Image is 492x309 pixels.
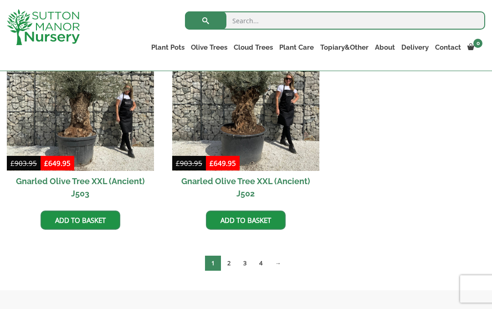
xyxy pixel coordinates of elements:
[317,41,372,54] a: Topiary&Other
[210,159,236,168] bdi: 649.95
[7,24,154,171] img: Gnarled Olive Tree XXL (Ancient) J503
[221,256,237,271] a: Page 2
[188,41,231,54] a: Olive Trees
[7,24,154,204] a: Sale! Gnarled Olive Tree XXL (Ancient) J503
[473,39,482,48] span: 0
[185,11,485,30] input: Search...
[41,211,120,230] a: Add to basket: “Gnarled Olive Tree XXL (Ancient) J503”
[210,159,214,168] span: £
[432,41,464,54] a: Contact
[7,9,80,45] img: logo
[398,41,432,54] a: Delivery
[172,24,319,171] img: Gnarled Olive Tree XXL (Ancient) J502
[253,256,269,271] a: Page 4
[44,159,71,168] bdi: 649.95
[464,41,485,54] a: 0
[176,159,180,168] span: £
[206,211,286,230] a: Add to basket: “Gnarled Olive Tree XXL (Ancient) J502”
[10,159,15,168] span: £
[7,255,485,274] nav: Product Pagination
[231,41,276,54] a: Cloud Trees
[44,159,48,168] span: £
[10,159,37,168] bdi: 903.95
[172,171,319,204] h2: Gnarled Olive Tree XXL (Ancient) J502
[172,24,319,204] a: Sale! Gnarled Olive Tree XXL (Ancient) J502
[269,256,287,271] a: →
[176,159,202,168] bdi: 903.95
[276,41,317,54] a: Plant Care
[205,256,221,271] span: Page 1
[372,41,398,54] a: About
[148,41,188,54] a: Plant Pots
[7,171,154,204] h2: Gnarled Olive Tree XXL (Ancient) J503
[237,256,253,271] a: Page 3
